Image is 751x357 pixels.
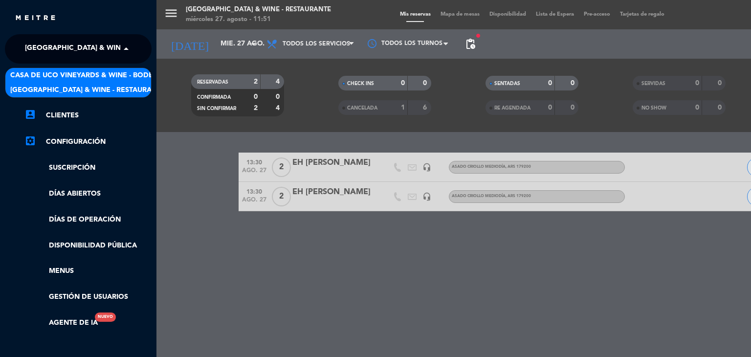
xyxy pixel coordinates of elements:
[24,109,36,120] i: account_box
[24,266,152,277] a: Menus
[24,291,152,303] a: Gestión de usuarios
[24,110,152,121] a: account_boxClientes
[24,214,152,225] a: Días de Operación
[24,317,98,329] a: Agente de IANuevo
[464,38,476,50] span: pending_actions
[24,188,152,200] a: Días abiertos
[475,33,481,39] span: fiber_manual_record
[24,240,152,251] a: Disponibilidad pública
[24,136,152,148] a: Configuración
[24,162,152,174] a: Suscripción
[25,39,180,59] span: [GEOGRAPHIC_DATA] & Wine - Restaurante
[24,135,36,147] i: settings_applications
[95,312,116,322] div: Nuevo
[10,85,165,96] span: [GEOGRAPHIC_DATA] & Wine - Restaurante
[10,70,163,81] span: Casa de Uco Vineyards & Wine - Bodega
[15,15,56,22] img: MEITRE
